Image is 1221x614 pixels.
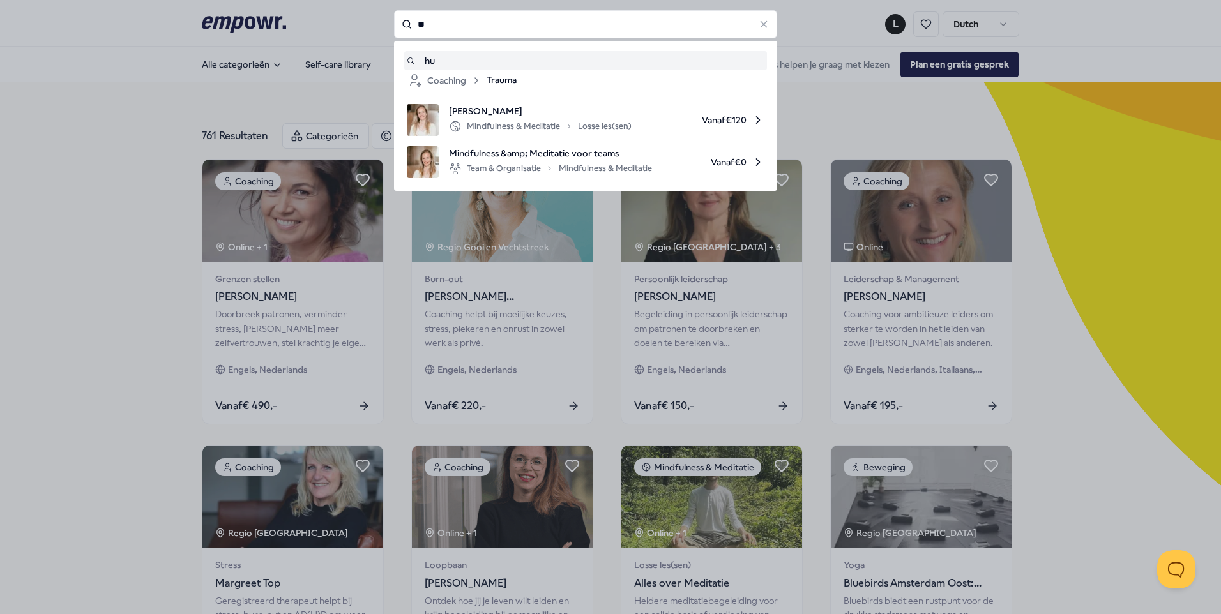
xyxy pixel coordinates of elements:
[449,104,632,118] span: [PERSON_NAME]
[449,161,652,176] div: Team & Organisatie Mindfulness & Meditatie
[662,146,764,178] span: Vanaf € 0
[407,146,439,178] img: product image
[487,73,517,88] span: Trauma
[449,146,652,160] span: Mindfulness &amp; Meditatie voor teams
[407,104,764,136] a: product image[PERSON_NAME]Mindfulness & MeditatieLosse les(sen)Vanaf€120
[407,104,439,136] img: product image
[407,54,764,68] a: hu
[449,119,632,134] div: Mindfulness & Meditatie Losse les(sen)
[394,10,777,38] input: Search for products, categories or subcategories
[642,104,764,136] span: Vanaf € 120
[1157,550,1195,588] iframe: Help Scout Beacon - Open
[407,73,764,88] a: CoachingTrauma
[407,146,764,178] a: product imageMindfulness &amp; Meditatie voor teamsTeam & OrganisatieMindfulness & MeditatieVanaf€0
[407,73,482,88] div: Coaching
